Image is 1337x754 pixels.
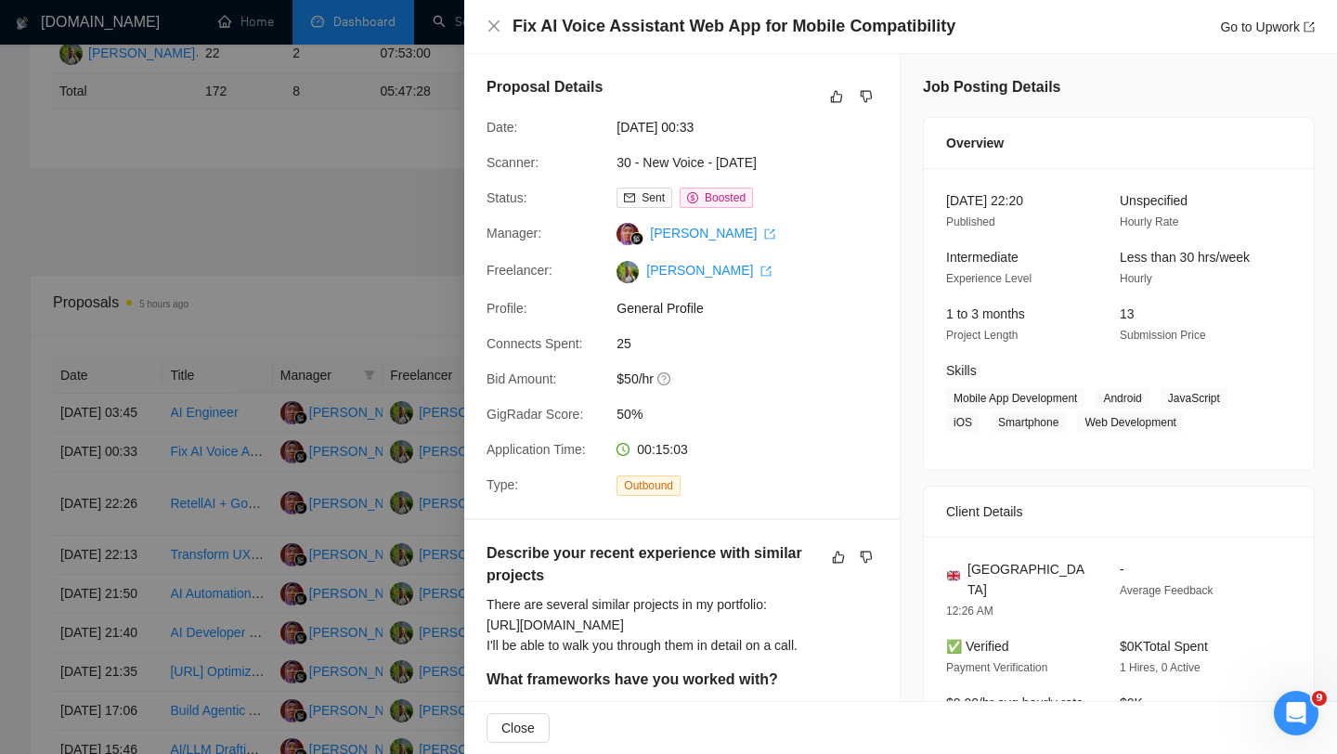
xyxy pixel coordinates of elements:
span: like [832,550,845,565]
span: Android [1096,388,1149,409]
span: [GEOGRAPHIC_DATA] [967,559,1090,600]
span: Status: [487,190,527,205]
span: Unspecified [1120,193,1188,208]
span: Web Development [1077,412,1184,433]
span: export [1304,21,1315,32]
span: Smartphone [991,412,1066,433]
div: Client Details [946,487,1292,537]
span: like [830,89,843,104]
h5: What frameworks have you worked with? [487,669,819,691]
span: Project Length [946,329,1018,342]
img: c1H6qaiLk507m81Kel3qbCiFt8nt3Oz5Wf3V5ZPF-dbGF4vCaOe6p03OfXLTzabAEe [617,261,639,283]
span: [DATE] 22:20 [946,193,1023,208]
span: GigRadar Score: [487,407,583,422]
span: Boosted [705,191,746,204]
span: Date: [487,120,517,135]
span: close [487,19,501,33]
span: 12:26 AM [946,604,993,617]
span: 50% [617,404,895,424]
span: Intermediate [946,250,1019,265]
a: Go to Upworkexport [1220,19,1315,34]
h4: Fix AI Voice Assistant Web App for Mobile Compatibility [513,15,955,38]
span: Freelancer: [487,263,552,278]
span: $50/hr [617,369,895,389]
span: Manager: [487,226,541,240]
span: Application Time: [487,442,586,457]
h5: Proposal Details [487,76,603,98]
a: 30 - New Voice - [DATE] [617,155,757,170]
span: Average Feedback [1120,584,1214,597]
button: like [825,85,848,108]
span: 1 to 3 months [946,306,1025,321]
span: 00:15:03 [637,442,688,457]
span: General Profile [617,298,895,318]
a: [PERSON_NAME] export [646,263,772,278]
button: like [827,546,850,568]
span: iOS [946,412,980,433]
span: mail [624,192,635,203]
span: $0K [1120,695,1143,710]
span: export [760,266,772,277]
div: Python, PyTorch, TensorFlow, TF Lite, Pytorch Lightning, Ultravox, Vapi, Twilio [487,698,877,739]
span: Skills [946,363,977,378]
span: ✅ Verified [946,639,1009,654]
span: [DATE] 00:33 [617,117,895,137]
span: Bid Amount: [487,371,557,386]
span: export [764,228,775,240]
span: Outbound [617,475,681,496]
span: 25 [617,333,895,354]
span: - [1120,562,1124,577]
img: gigradar-bm.png [630,232,643,245]
span: JavaScript [1161,388,1227,409]
span: Published [946,215,995,228]
div: There are several similar projects in my portfolio: [URL][DOMAIN_NAME] I'll be able to walk you t... [487,594,877,656]
span: Type: [487,477,518,492]
span: dollar [687,192,698,203]
button: dislike [855,546,877,568]
h5: Job Posting Details [923,76,1060,98]
img: 🇬🇧 [947,569,960,582]
a: [PERSON_NAME] export [650,226,775,240]
span: $0.00/hr avg hourly rate paid [946,695,1084,731]
h5: Describe your recent experience with similar projects [487,542,819,587]
span: Hourly Rate [1120,215,1178,228]
span: Payment Verification [946,661,1047,674]
span: Overview [946,133,1004,153]
span: 9 [1312,691,1327,706]
span: Submission Price [1120,329,1206,342]
span: question-circle [657,371,672,386]
span: Close [501,718,535,738]
span: dislike [860,550,873,565]
span: Profile: [487,301,527,316]
span: Scanner: [487,155,539,170]
span: $0K Total Spent [1120,639,1208,654]
span: dislike [860,89,873,104]
button: dislike [855,85,877,108]
span: Hourly [1120,272,1152,285]
span: Sent [642,191,665,204]
span: Connects Spent: [487,336,583,351]
span: Mobile App Development [946,388,1084,409]
iframe: Intercom live chat [1274,691,1318,735]
span: 13 [1120,306,1135,321]
span: 1 Hires, 0 Active [1120,661,1201,674]
span: Experience Level [946,272,1032,285]
button: Close [487,713,550,743]
span: clock-circle [617,443,630,456]
button: Close [487,19,501,34]
span: Less than 30 hrs/week [1120,250,1250,265]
